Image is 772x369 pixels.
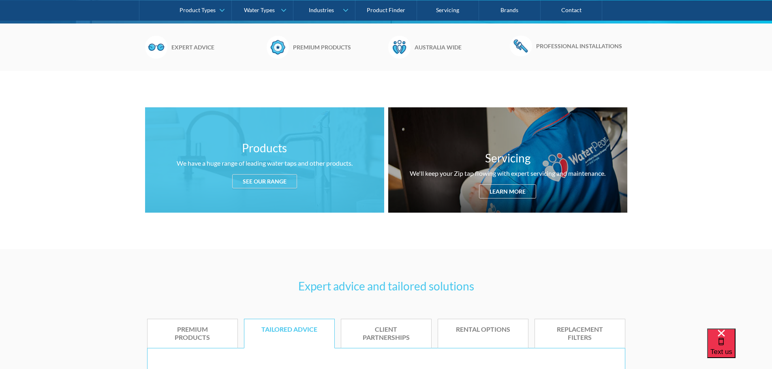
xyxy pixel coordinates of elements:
[171,43,263,51] h6: Expert advice
[547,325,613,342] div: Replacement filters
[145,107,384,213] a: ProductsWe have a huge range of leading water taps and other products.See our range
[267,36,289,58] img: Badge
[309,6,334,13] div: Industries
[415,43,506,51] h6: Australia wide
[510,36,532,56] img: Wrench
[485,149,530,166] h3: Servicing
[536,42,627,50] h6: Professional installations
[232,174,297,188] div: See our range
[145,36,167,58] img: Glasses
[257,325,322,334] div: Tailored advice
[707,328,772,369] iframe: podium webchat widget bubble
[479,184,536,198] div: Learn more
[177,158,353,168] div: We have a huge range of leading water taps and other products.
[180,6,216,13] div: Product Types
[244,6,275,13] div: Water Types
[388,107,627,213] a: ServicingWe'll keep your Zip tap flowing with expert servicing and maintenance.Learn more
[242,139,287,156] h3: Products
[353,325,419,342] div: Client partnerships
[293,43,384,51] h6: Premium products
[450,325,516,334] div: Rental options
[147,277,625,294] h3: Expert advice and tailored solutions
[410,169,605,178] div: We'll keep your Zip tap flowing with expert servicing and maintenance.
[160,325,225,342] div: Premium products
[388,36,411,58] img: Waterpeople Symbol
